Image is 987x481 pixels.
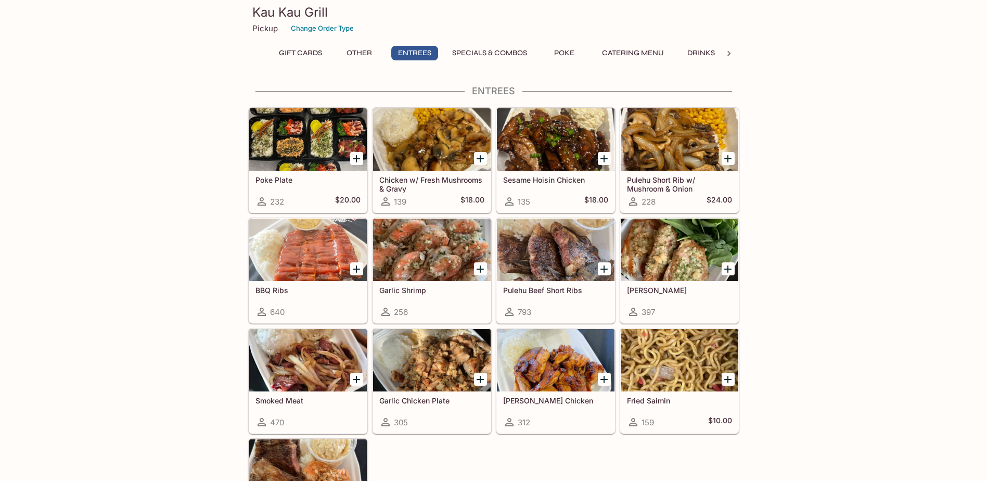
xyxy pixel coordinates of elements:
[379,175,484,193] h5: Chicken w/ Fresh Mushrooms & Gravy
[598,152,611,165] button: Add Sesame Hoisin Chicken
[584,195,608,208] h5: $18.00
[707,195,732,208] h5: $24.00
[273,46,328,60] button: Gift Cards
[627,286,732,295] h5: [PERSON_NAME]
[394,197,406,207] span: 139
[270,417,284,427] span: 470
[249,328,367,434] a: Smoked Meat470
[621,329,738,391] div: Fried Saimin
[518,307,531,317] span: 793
[446,46,533,60] button: Specials & Combos
[722,152,735,165] button: Add Pulehu Short Rib w/ Mushroom & Onion
[620,108,739,213] a: Pulehu Short Rib w/ Mushroom & Onion228$24.00
[621,108,738,171] div: Pulehu Short Rib w/ Mushroom & Onion
[249,108,367,213] a: Poke Plate232$20.00
[620,218,739,323] a: [PERSON_NAME]397
[518,197,530,207] span: 135
[373,329,491,391] div: Garlic Chicken Plate
[373,108,491,213] a: Chicken w/ Fresh Mushrooms & Gravy139$18.00
[541,46,588,60] button: Poke
[627,175,732,193] h5: Pulehu Short Rib w/ Mushroom & Onion
[350,152,363,165] button: Add Poke Plate
[496,218,615,323] a: Pulehu Beef Short Ribs793
[496,328,615,434] a: [PERSON_NAME] Chicken312
[249,329,367,391] div: Smoked Meat
[596,46,670,60] button: Catering Menu
[642,307,655,317] span: 397
[286,20,358,36] button: Change Order Type
[373,218,491,323] a: Garlic Shrimp256
[722,262,735,275] button: Add Garlic Ahi
[708,416,732,428] h5: $10.00
[722,373,735,386] button: Add Fried Saimin
[598,373,611,386] button: Add Teri Chicken
[503,286,608,295] h5: Pulehu Beef Short Ribs
[497,108,614,171] div: Sesame Hoisin Chicken
[621,219,738,281] div: Garlic Ahi
[394,417,408,427] span: 305
[379,286,484,295] h5: Garlic Shrimp
[350,373,363,386] button: Add Smoked Meat
[496,108,615,213] a: Sesame Hoisin Chicken135$18.00
[249,108,367,171] div: Poke Plate
[474,152,487,165] button: Add Chicken w/ Fresh Mushrooms & Gravy
[350,262,363,275] button: Add BBQ Ribs
[373,108,491,171] div: Chicken w/ Fresh Mushrooms & Gravy
[335,195,361,208] h5: $20.00
[620,328,739,434] a: Fried Saimin159$10.00
[678,46,725,60] button: Drinks
[248,85,739,97] h4: Entrees
[497,219,614,281] div: Pulehu Beef Short Ribs
[391,46,438,60] button: Entrees
[249,218,367,323] a: BBQ Ribs640
[336,46,383,60] button: Other
[252,23,278,33] p: Pickup
[642,197,656,207] span: 228
[255,286,361,295] h5: BBQ Ribs
[252,4,735,20] h3: Kau Kau Grill
[503,175,608,184] h5: Sesame Hoisin Chicken
[474,262,487,275] button: Add Garlic Shrimp
[379,396,484,405] h5: Garlic Chicken Plate
[503,396,608,405] h5: [PERSON_NAME] Chicken
[255,396,361,405] h5: Smoked Meat
[474,373,487,386] button: Add Garlic Chicken Plate
[642,417,654,427] span: 159
[598,262,611,275] button: Add Pulehu Beef Short Ribs
[270,307,285,317] span: 640
[249,219,367,281] div: BBQ Ribs
[627,396,732,405] h5: Fried Saimin
[255,175,361,184] h5: Poke Plate
[270,197,284,207] span: 232
[394,307,408,317] span: 256
[497,329,614,391] div: Teri Chicken
[518,417,530,427] span: 312
[373,219,491,281] div: Garlic Shrimp
[460,195,484,208] h5: $18.00
[373,328,491,434] a: Garlic Chicken Plate305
